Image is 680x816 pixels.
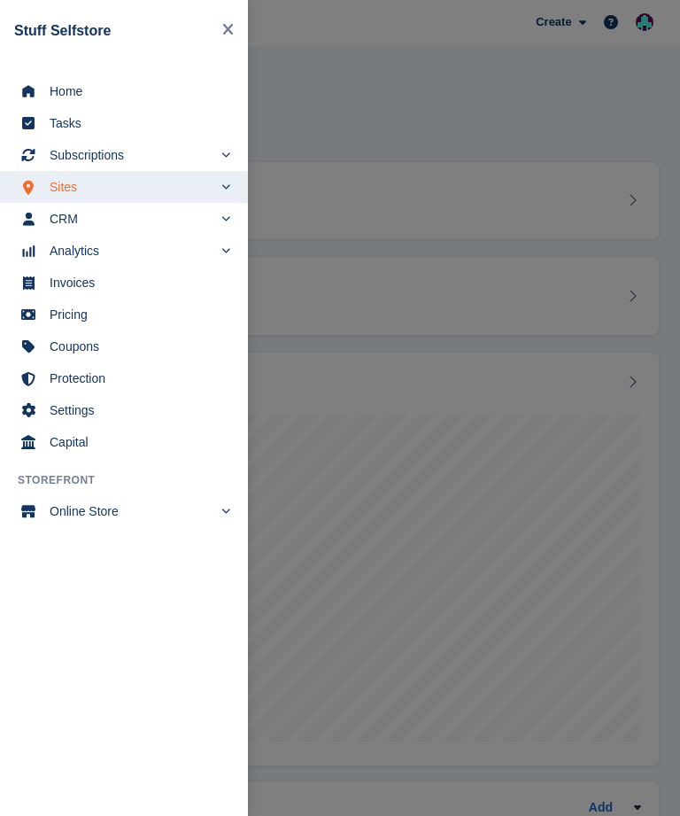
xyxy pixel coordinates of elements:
[50,175,212,199] span: Sites
[50,206,212,231] span: CRM
[50,366,221,391] span: Protection
[50,111,221,136] span: Tasks
[50,270,221,295] span: Invoices
[215,14,241,47] button: Close navigation
[14,20,215,42] div: Stuff Selfstore
[50,334,221,359] span: Coupons
[50,398,221,423] span: Settings
[50,79,221,104] span: Home
[50,499,212,524] span: Online Store
[50,430,221,455] span: Capital
[50,238,212,263] span: Analytics
[50,143,212,167] span: Subscriptions
[50,302,221,327] span: Pricing
[18,472,248,488] span: Storefront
